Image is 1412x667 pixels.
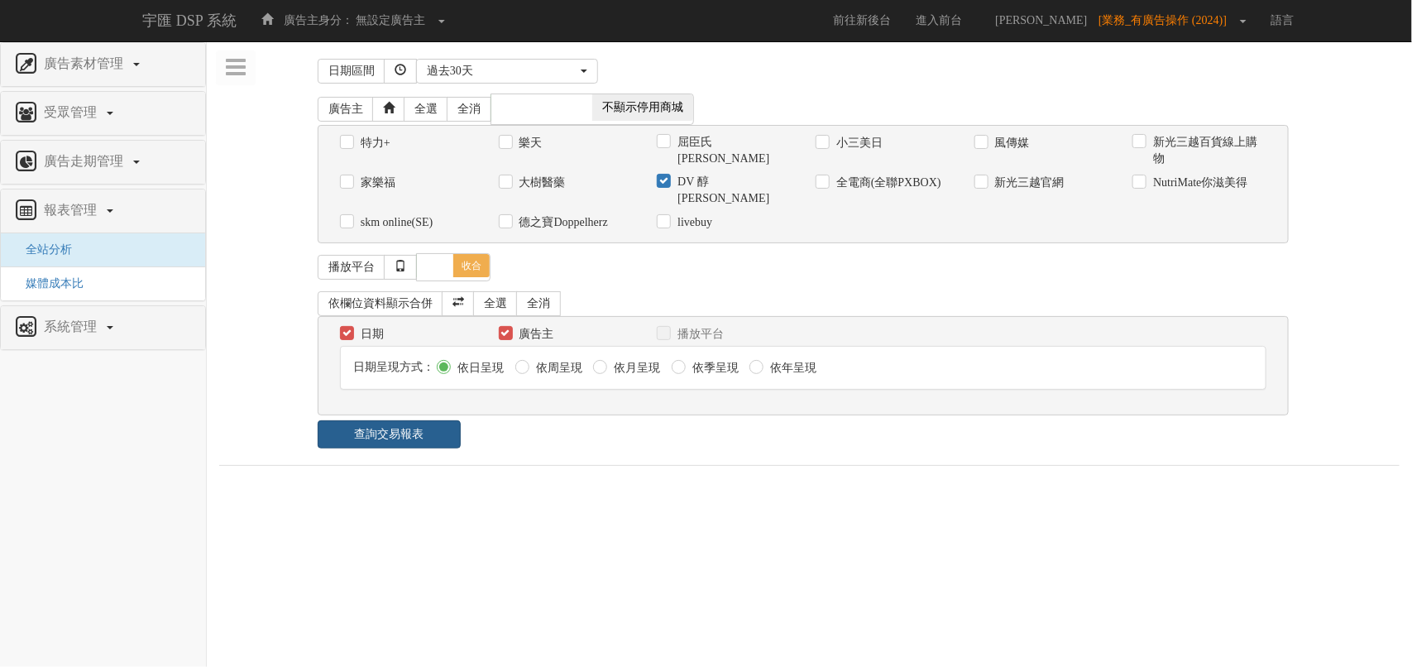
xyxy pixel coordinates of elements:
[318,420,461,449] a: 查詢交易報表
[447,97,491,122] a: 全消
[1149,134,1266,167] label: 新光三越百貨線上購物
[357,135,390,151] label: 特力+
[40,56,132,70] span: 廣告素材管理
[284,14,353,26] span: 廣告主身分：
[427,63,577,79] div: 過去30天
[832,175,941,191] label: 全電商(全聯PXBOX)
[13,100,193,127] a: 受眾管理
[473,291,518,316] a: 全選
[453,254,490,277] span: 收合
[515,326,554,343] label: 廣告主
[13,243,72,256] a: 全站分析
[673,174,791,207] label: DV 醇[PERSON_NAME]
[832,135,883,151] label: 小三美日
[13,51,193,78] a: 廣告素材管理
[673,134,791,167] label: 屈臣氏[PERSON_NAME]
[532,360,582,377] label: 依周呈現
[673,326,724,343] label: 播放平台
[40,154,132,168] span: 廣告走期管理
[1098,14,1235,26] span: [業務_有廣告操作 (2024)]
[515,175,566,191] label: 大樹醫藥
[453,360,504,377] label: 依日呈現
[516,291,561,316] a: 全消
[13,277,84,290] a: 媒體成本比
[416,59,598,84] button: 過去30天
[357,326,384,343] label: 日期
[688,360,739,377] label: 依季呈現
[357,175,395,191] label: 家樂福
[991,175,1065,191] label: 新光三越官網
[13,198,193,224] a: 報表管理
[13,149,193,175] a: 廣告走期管理
[13,314,193,341] a: 系統管理
[40,203,105,217] span: 報表管理
[40,105,105,119] span: 受眾管理
[357,214,433,231] label: skm online(SE)
[357,14,426,26] span: 無設定廣告主
[991,135,1030,151] label: 風傳媒
[40,319,105,333] span: 系統管理
[515,135,543,151] label: 樂天
[1149,175,1247,191] label: NutriMate你滋美得
[404,97,448,122] a: 全選
[987,14,1095,26] span: [PERSON_NAME]
[610,360,660,377] label: 依月呈現
[673,214,712,231] label: livebuy
[766,360,816,377] label: 依年呈現
[353,361,434,373] span: 日期呈現方式：
[592,94,693,121] span: 不顯示停用商城
[515,214,608,231] label: 德之寶Doppelherz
